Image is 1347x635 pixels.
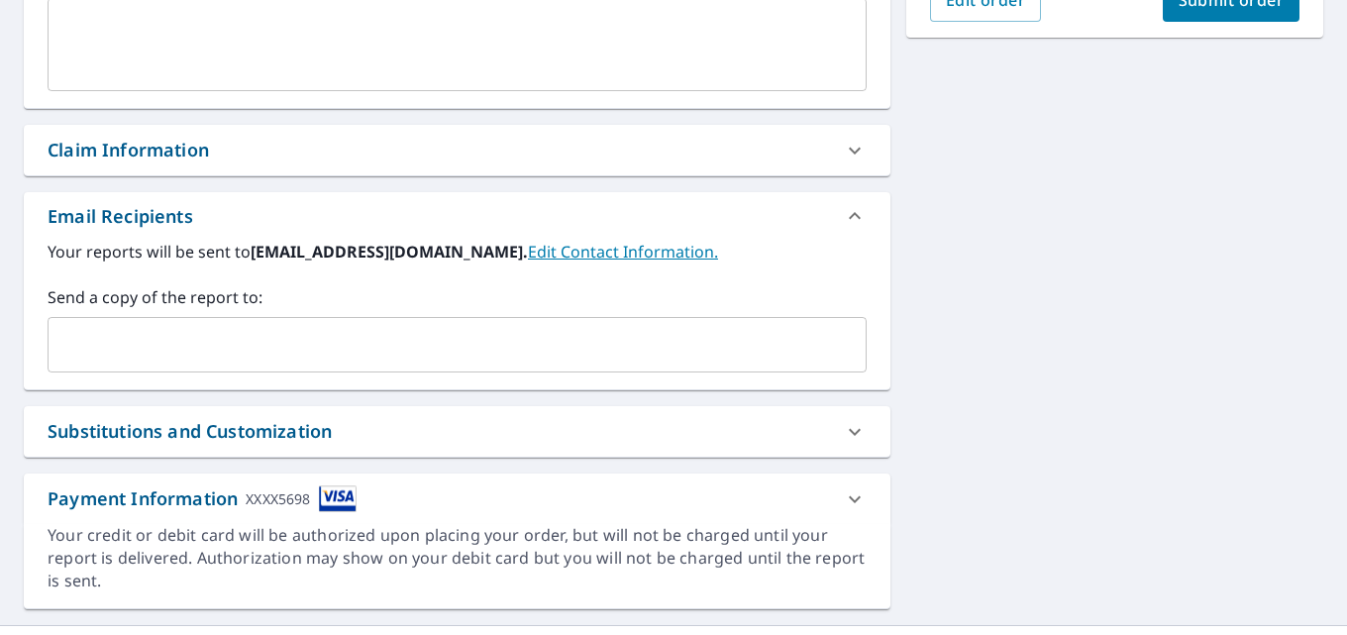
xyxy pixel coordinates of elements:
[48,240,867,264] label: Your reports will be sent to
[48,524,867,592] div: Your credit or debit card will be authorized upon placing your order, but will not be charged unt...
[24,192,890,240] div: Email Recipients
[48,418,332,445] div: Substitutions and Customization
[24,406,890,457] div: Substitutions and Customization
[319,485,357,512] img: cardImage
[24,125,890,175] div: Claim Information
[24,474,890,524] div: Payment InformationXXXX5698cardImage
[48,137,209,163] div: Claim Information
[251,241,528,263] b: [EMAIL_ADDRESS][DOMAIN_NAME].
[48,203,193,230] div: Email Recipients
[48,285,867,309] label: Send a copy of the report to:
[48,485,357,512] div: Payment Information
[246,485,310,512] div: XXXX5698
[528,241,718,263] a: EditContactInfo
